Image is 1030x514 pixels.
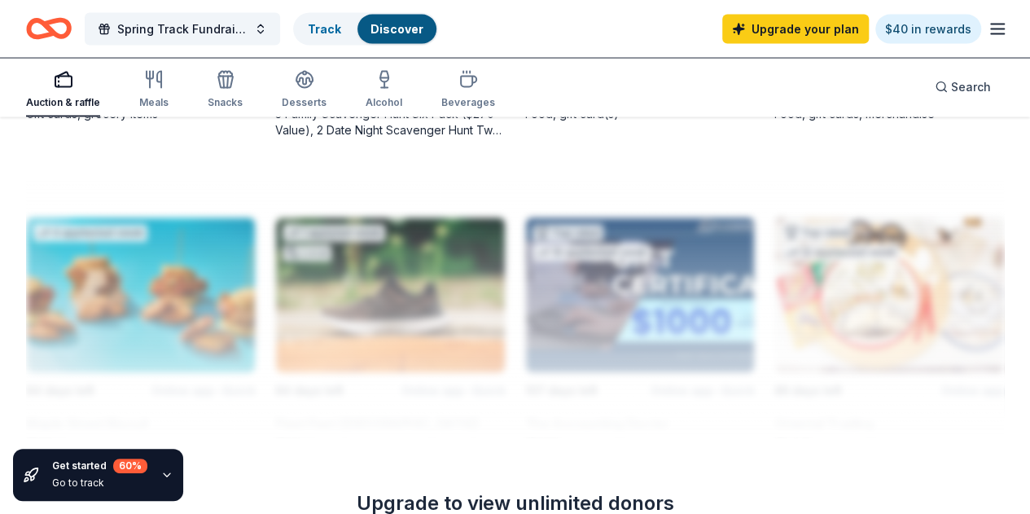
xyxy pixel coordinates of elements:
[117,20,248,39] span: Spring Track Fundraiser- Bowling Party
[293,13,438,46] button: TrackDiscover
[52,477,147,490] div: Go to track
[139,64,169,117] button: Meals
[52,459,147,473] div: Get started
[26,10,72,48] a: Home
[26,96,100,109] div: Auction & raffle
[282,96,327,109] div: Desserts
[441,64,495,117] button: Beverages
[722,15,869,44] a: Upgrade your plan
[26,64,100,117] button: Auction & raffle
[951,77,991,97] span: Search
[208,96,243,109] div: Snacks
[366,96,402,109] div: Alcohol
[366,64,402,117] button: Alcohol
[85,13,280,46] button: Spring Track Fundraiser- Bowling Party
[275,106,505,138] div: 3 Family Scavenger Hunt Six Pack ($270 Value), 2 Date Night Scavenger Hunt Two Pack ($130 Value)
[282,64,327,117] button: Desserts
[308,22,341,36] a: Track
[208,64,243,117] button: Snacks
[113,459,147,473] div: 60 %
[875,15,981,44] a: $40 in rewards
[922,71,1004,103] button: Search
[139,96,169,109] div: Meals
[370,22,423,36] a: Discover
[441,96,495,109] div: Beverages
